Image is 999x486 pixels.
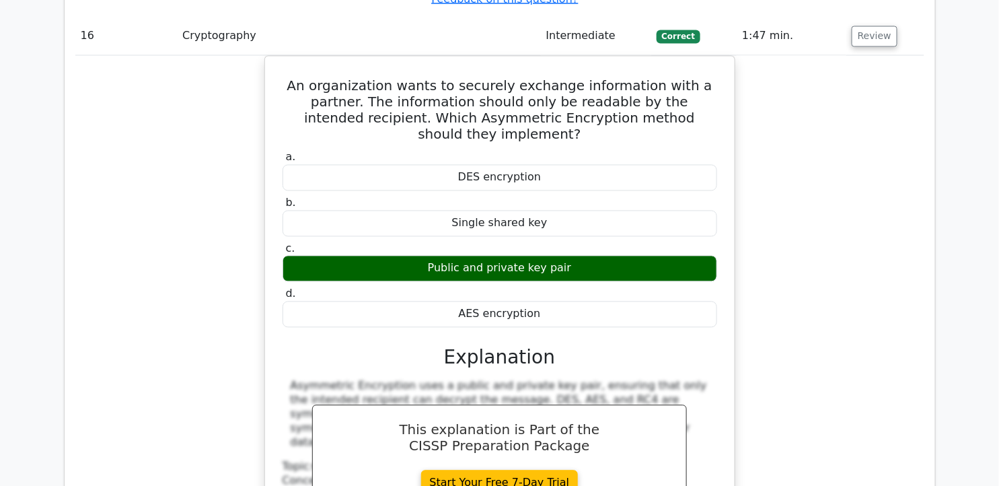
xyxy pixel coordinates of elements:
[283,302,717,328] div: AES encryption
[541,18,651,56] td: Intermediate
[283,165,717,191] div: DES encryption
[657,30,700,44] span: Correct
[286,151,296,164] span: a.
[852,26,897,47] button: Review
[283,256,717,282] div: Public and private key pair
[283,460,717,475] div: Topic:
[283,211,717,237] div: Single shared key
[281,78,718,143] h5: An organization wants to securely exchange information with a partner. The information should onl...
[737,18,846,56] td: 1:47 min.
[286,287,296,300] span: d.
[177,18,541,56] td: Cryptography
[286,242,295,255] span: c.
[291,380,709,450] div: Asymmetric Encryption uses a public and private key pair, ensuring that only the intended recipie...
[291,347,709,370] h3: Explanation
[75,18,178,56] td: 16
[286,197,296,209] span: b.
